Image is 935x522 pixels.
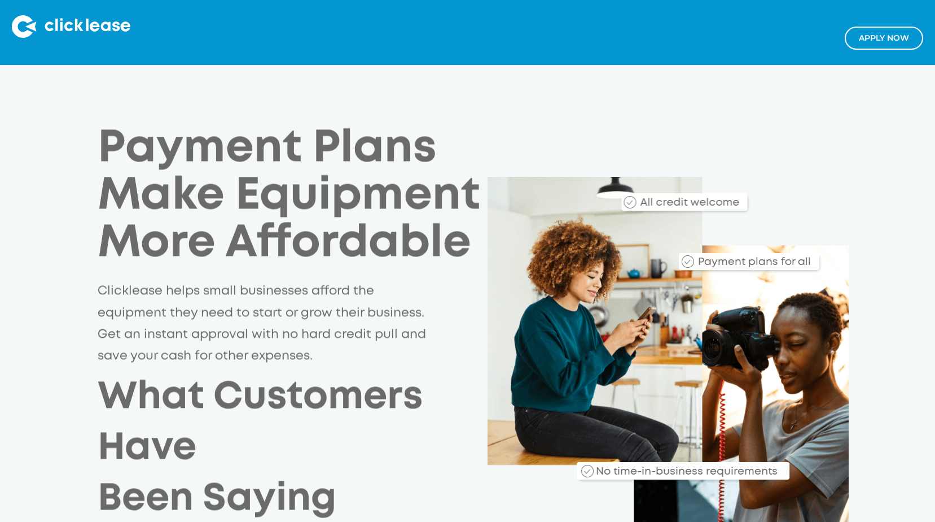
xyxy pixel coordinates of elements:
[682,256,694,268] img: Checkmark_callout
[98,281,430,367] p: Clicklease helps small businesses afford the equipment they need to start or grow their business....
[845,27,923,50] a: Apply NOw
[98,125,488,268] h1: Payment Plans Make Equipment More Affordable
[693,248,811,270] div: Payment plans for all
[596,188,748,211] div: All credit welcome
[581,464,593,477] img: Checkmark_callout
[624,196,636,208] img: Checkmark_callout
[531,453,789,479] div: No time-in-business requirements
[12,15,130,38] img: Clicklease logo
